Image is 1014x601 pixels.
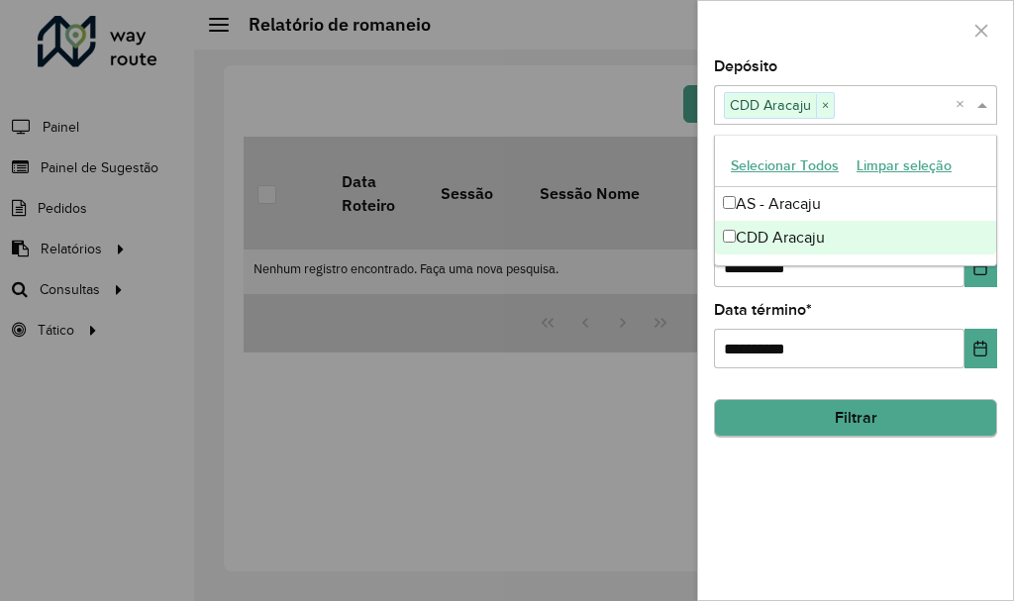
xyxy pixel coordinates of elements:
[722,150,848,181] button: Selecionar Todos
[714,135,997,266] ng-dropdown-panel: Options list
[714,399,997,437] button: Filtrar
[715,187,996,221] div: AS - Aracaju
[714,298,812,322] label: Data término
[715,221,996,254] div: CDD Aracaju
[816,94,834,118] span: ×
[964,329,997,368] button: Choose Date
[956,93,972,117] span: Clear all
[964,248,997,287] button: Choose Date
[725,93,816,117] span: CDD Aracaju
[848,150,961,181] button: Limpar seleção
[714,54,777,78] label: Depósito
